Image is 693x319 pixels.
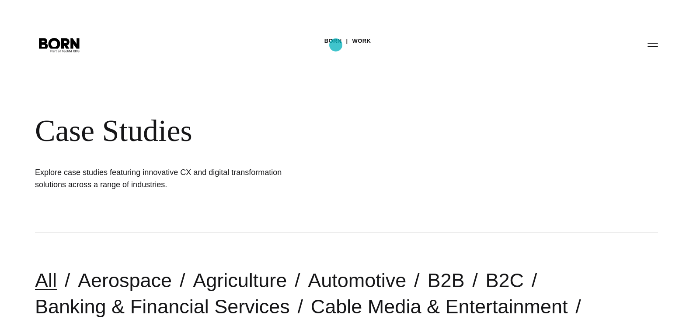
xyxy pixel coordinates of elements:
[324,34,342,48] a: BORN
[35,113,533,149] div: Case Studies
[35,295,290,318] a: Banking & Financial Services
[308,269,406,292] a: Automotive
[485,269,524,292] a: B2C
[35,269,57,292] a: All
[352,34,371,48] a: Work
[78,269,172,292] a: Aerospace
[193,269,287,292] a: Agriculture
[311,295,568,318] a: Cable Media & Entertainment
[427,269,464,292] a: B2B
[35,166,297,191] h1: Explore case studies featuring innovative CX and digital transformation solutions across a range ...
[642,35,663,54] button: Open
